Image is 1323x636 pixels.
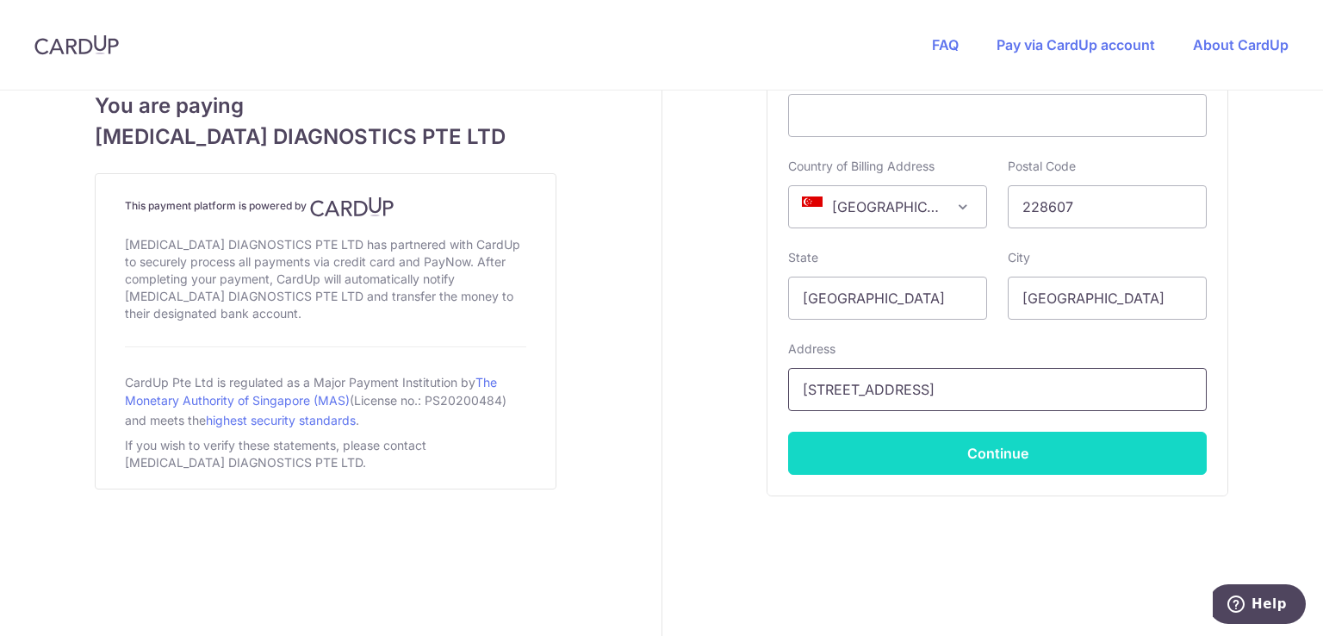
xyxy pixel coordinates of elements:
span: Singapore [789,186,986,228]
h4: This payment platform is powered by [125,196,526,217]
img: CardUp [34,34,119,55]
iframe: Opens a widget where you can find more information [1213,584,1306,627]
span: You are paying [95,90,556,122]
a: Pay via CardUp account [997,36,1155,53]
iframe: Secure card payment input frame [803,105,1192,126]
a: highest security standards [206,413,356,427]
div: If you wish to verify these statements, please contact [MEDICAL_DATA] DIAGNOSTICS PTE LTD. [125,433,526,475]
label: City [1008,249,1030,266]
label: State [788,249,818,266]
button: Continue [788,432,1207,475]
span: [MEDICAL_DATA] DIAGNOSTICS PTE LTD [95,122,556,153]
a: About CardUp [1193,36,1289,53]
span: Singapore [788,185,987,228]
div: CardUp Pte Ltd is regulated as a Major Payment Institution by (License no.: PS20200484) and meets... [125,368,526,433]
input: Example 123456 [1008,185,1207,228]
label: Country of Billing Address [788,158,935,175]
img: CardUp [310,196,394,217]
label: Address [788,340,835,358]
a: FAQ [932,36,959,53]
label: Postal Code [1008,158,1076,175]
div: [MEDICAL_DATA] DIAGNOSTICS PTE LTD has partnered with CardUp to securely process all payments via... [125,233,526,326]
